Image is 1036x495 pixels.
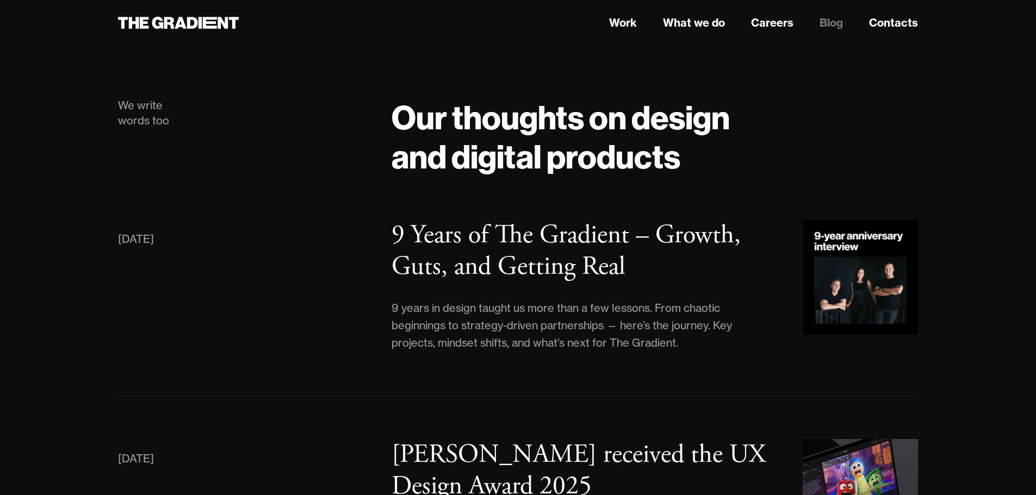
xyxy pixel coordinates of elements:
[609,15,637,31] a: Work
[820,15,843,31] a: Blog
[118,230,154,248] div: [DATE]
[869,15,918,31] a: Contacts
[392,98,918,176] h1: Our thoughts on design and digital products
[118,450,154,467] div: [DATE]
[751,15,793,31] a: Careers
[118,98,370,128] div: We write words too
[118,220,919,352] a: [DATE]9 Years of The Gradient – Growth, Guts, and Getting Real9 years in design taught us more th...
[392,299,737,352] div: 9 years in design taught us more than a few lessons. From chaotic beginnings to strategy-driven p...
[663,15,725,31] a: What we do
[392,218,741,283] h3: 9 Years of The Gradient – Growth, Guts, and Getting Real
